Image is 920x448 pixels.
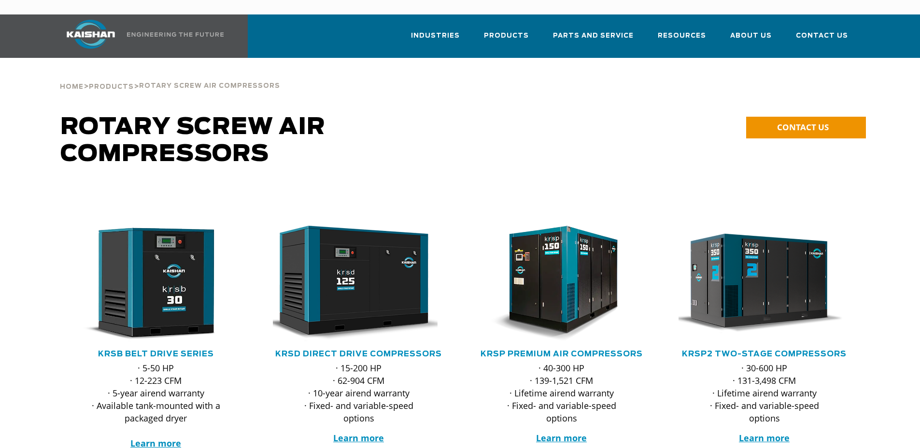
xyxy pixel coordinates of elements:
[679,226,850,341] div: krsp350
[60,58,280,95] div: > >
[671,226,843,341] img: krsp350
[139,83,280,89] span: Rotary Screw Air Compressors
[658,30,706,41] span: Resources
[682,350,847,358] a: KRSP2 Two-Stage Compressors
[484,23,529,56] a: Products
[698,362,831,424] p: · 30-600 HP · 131-3,498 CFM · Lifetime airend warranty · Fixed- and variable-speed options
[266,226,438,341] img: krsd125
[553,23,634,56] a: Parts and Service
[739,432,790,444] a: Learn more
[70,226,242,341] div: krsb30
[476,226,648,341] div: krsp150
[411,23,460,56] a: Industries
[746,117,866,138] a: CONTACT US
[275,350,442,358] a: KRSD Direct Drive Compressors
[63,226,235,341] img: krsb30
[333,432,384,444] a: Learn more
[55,14,226,58] a: Kaishan USA
[60,116,326,166] span: Rotary Screw Air Compressors
[468,226,640,341] img: krsp150
[89,84,134,90] span: Products
[411,30,460,41] span: Industries
[536,432,587,444] a: Learn more
[98,350,214,358] a: KRSB Belt Drive Series
[60,84,84,90] span: Home
[481,350,643,358] a: KRSP Premium Air Compressors
[553,30,634,41] span: Parts and Service
[55,20,127,49] img: kaishan logo
[730,23,772,56] a: About Us
[796,23,848,56] a: Contact Us
[273,226,445,341] div: krsd125
[777,122,829,133] span: CONTACT US
[658,23,706,56] a: Resources
[730,30,772,41] span: About Us
[495,362,628,424] p: · 40-300 HP · 139-1,521 CFM · Lifetime airend warranty · Fixed- and variable-speed options
[292,362,425,424] p: · 15-200 HP · 62-904 CFM · 10-year airend warranty · Fixed- and variable-speed options
[796,30,848,41] span: Contact Us
[89,82,134,91] a: Products
[484,30,529,41] span: Products
[60,82,84,91] a: Home
[127,32,224,37] img: Engineering the future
